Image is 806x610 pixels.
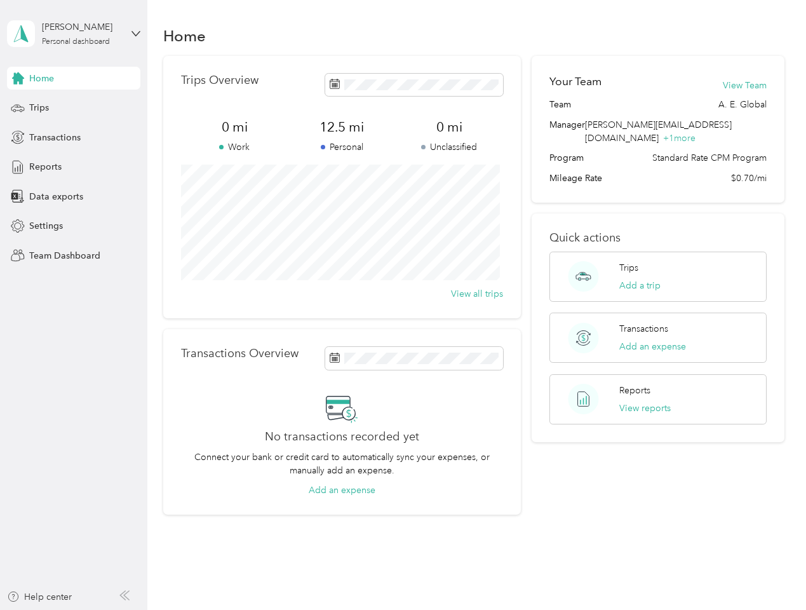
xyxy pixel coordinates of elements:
span: Transactions [29,131,81,144]
p: Personal [288,140,396,154]
span: 0 mi [181,118,288,136]
span: Mileage Rate [549,172,602,185]
h1: Home [163,29,206,43]
span: Home [29,72,54,85]
button: Help center [7,590,72,604]
p: Quick actions [549,231,766,245]
span: Data exports [29,190,83,203]
p: Transactions Overview [181,347,299,360]
button: Add a trip [619,279,661,292]
span: A. E. Global [718,98,767,111]
p: Unclassified [396,140,503,154]
span: 12.5 mi [288,118,396,136]
p: Trips [619,261,638,274]
span: Settings [29,219,63,233]
button: Add an expense [309,484,375,497]
p: Work [181,140,288,154]
button: Add an expense [619,340,686,353]
h2: No transactions recorded yet [265,430,419,444]
div: Personal dashboard [42,38,110,46]
span: Trips [29,101,49,114]
button: View all trips [451,287,503,301]
span: Team Dashboard [29,249,100,262]
span: Program [549,151,584,165]
span: $0.70/mi [731,172,767,185]
p: Trips Overview [181,74,259,87]
span: 0 mi [396,118,503,136]
div: [PERSON_NAME] [42,20,121,34]
p: Connect your bank or credit card to automatically sync your expenses, or manually add an expense. [181,451,503,477]
h2: Your Team [549,74,601,90]
button: View Team [723,79,767,92]
span: + 1 more [663,133,695,144]
span: Reports [29,160,62,173]
span: Standard Rate CPM Program [652,151,767,165]
button: View reports [619,402,671,415]
iframe: Everlance-gr Chat Button Frame [735,539,806,610]
p: Reports [619,384,650,397]
span: [PERSON_NAME][EMAIL_ADDRESS][DOMAIN_NAME] [585,119,732,144]
span: Manager [549,118,585,145]
p: Transactions [619,322,668,335]
span: Team [549,98,571,111]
